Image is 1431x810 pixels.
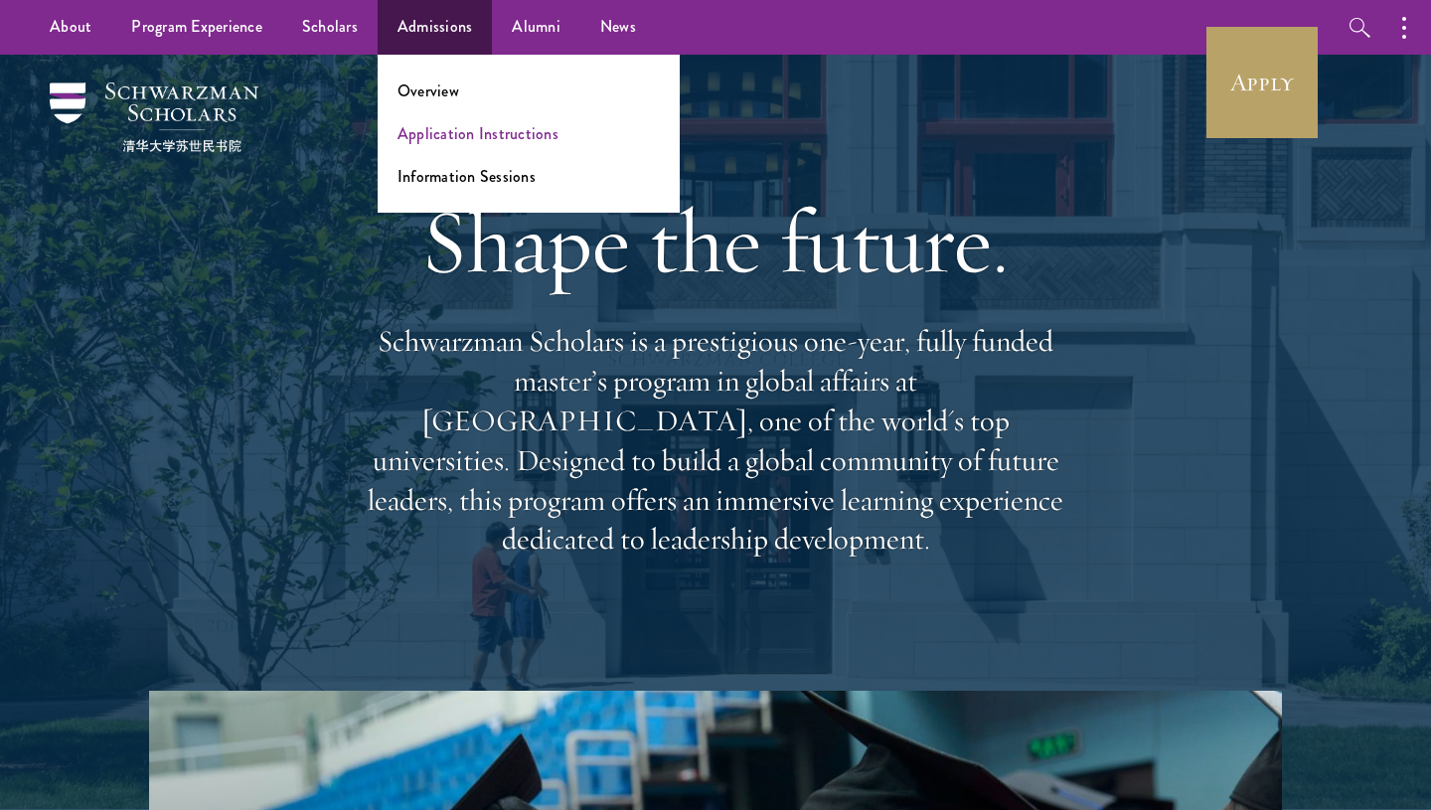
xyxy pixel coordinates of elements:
[50,82,258,152] img: Schwarzman Scholars
[358,322,1073,560] p: Schwarzman Scholars is a prestigious one-year, fully funded master’s program in global affairs at...
[397,122,558,145] a: Application Instructions
[358,186,1073,297] h1: Shape the future.
[397,165,536,188] a: Information Sessions
[397,80,459,102] a: Overview
[1206,27,1318,138] a: Apply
